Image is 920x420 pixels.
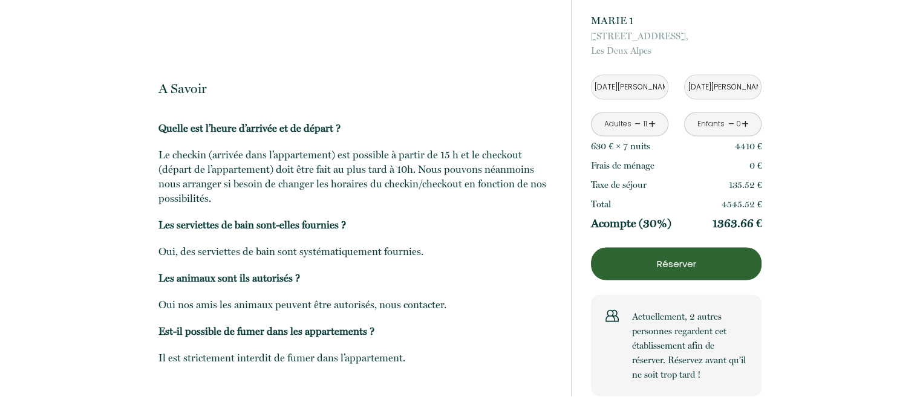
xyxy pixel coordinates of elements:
[736,119,742,131] div: 0
[158,297,555,312] p: Oui nos amis les animaux peuvent être autorisés, nous contacter.
[591,29,762,44] span: [STREET_ADDRESS],
[158,351,555,365] p: Il est strictement interdit de fumer dans l’appartement.
[591,197,611,212] p: Total
[595,257,757,271] p: Réserver
[591,158,654,173] p: Frais de ménage
[728,115,734,134] a: -
[592,76,668,99] input: Arrivée
[158,272,300,284] b: Les animaux sont ils autorisés ?
[591,29,762,58] p: Les Deux Alpes
[742,115,749,134] a: +
[605,309,619,323] img: users
[697,119,725,131] div: Enfants
[713,216,762,231] p: 1363.66 €
[735,139,762,153] p: 4410 €
[685,76,761,99] input: Départ
[604,119,631,131] div: Adultes
[635,115,641,134] a: -
[648,115,656,134] a: +
[632,309,747,382] p: Actuellement, 2 autres personnes regardent cet établissement afin de réserver. Réservez avant qu’...
[158,219,346,231] b: Les serviettes de bain sont-elles fournies ?
[158,244,555,259] p: Oui, des serviettes de bain sont systématiquement fournies.
[729,178,762,192] p: 135.52 €
[647,141,650,152] span: s
[158,325,374,337] b: Est-il possible de fumer dans les appartements ?
[591,178,647,192] p: Taxe de séjour
[591,248,762,280] button: Réserver
[158,80,555,97] p: A Savoir
[591,139,650,153] p: 630 € × 7 nuit
[591,12,762,29] p: MARIE 1
[642,119,648,131] div: 11
[722,197,762,212] p: 4545.52 €
[749,158,762,173] p: 0 €
[158,147,555,205] p: Le checkin (arrivée dans l’appartement) est possible à partir de 15 h et le checkout (départ de l...
[591,216,671,231] p: Acompte (30%)
[158,122,341,134] b: Quelle est l’heure d’arrivée et de départ ?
